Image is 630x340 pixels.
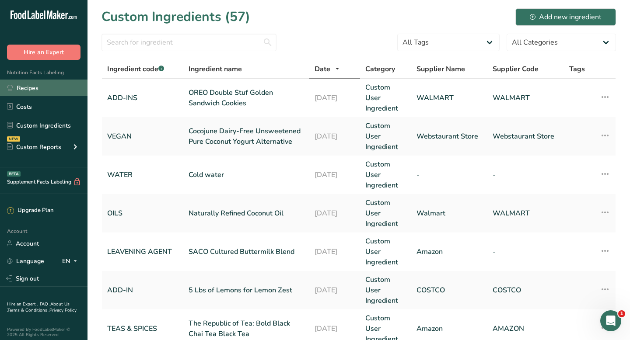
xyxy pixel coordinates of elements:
[493,170,559,180] a: -
[7,327,80,337] div: Powered By FoodLabelMaker © 2025 All Rights Reserved
[416,131,482,142] a: Webstaurant Store
[493,64,539,74] span: Supplier Code
[7,171,21,177] div: BETA
[416,93,482,103] a: WALMART
[569,64,585,74] span: Tags
[107,285,178,295] a: ADD-IN
[62,256,80,266] div: EN
[189,170,304,180] a: Cold water
[315,64,330,74] span: Date
[365,236,406,267] a: Custom User Ingredient
[365,159,406,191] a: Custom User Ingredient
[189,87,304,108] a: OREO Double Stuf Golden Sandwich Cookies
[315,208,355,219] a: [DATE]
[493,246,559,257] a: -
[365,64,395,74] span: Category
[189,208,304,219] a: Naturally Refined Coconut Oil
[189,126,304,147] a: Cocojune Dairy-Free Unsweetened Pure Coconut Yogurt Alternative
[107,208,178,219] a: OILS
[315,246,355,257] a: [DATE]
[189,285,304,295] a: 5 Lbs of Lemons for Lemon Zest
[107,131,178,142] a: VEGAN
[416,246,482,257] a: Amazon
[515,8,616,26] button: Add new ingredient
[7,307,49,313] a: Terms & Conditions .
[365,121,406,152] a: Custom User Ingredient
[416,208,482,219] a: Walmart
[7,136,20,142] div: NEW
[416,64,465,74] span: Supplier Name
[7,301,38,307] a: Hire an Expert .
[493,208,559,219] a: WALMART
[600,310,621,331] iframe: Intercom live chat
[416,323,482,334] a: Amazon
[49,307,77,313] a: Privacy Policy
[189,64,242,74] span: Ingredient name
[101,34,276,51] input: Search for ingredient
[107,246,178,257] a: LEAVENING AGENT
[618,310,625,317] span: 1
[315,323,355,334] a: [DATE]
[7,142,61,152] div: Custom Reports
[315,285,355,295] a: [DATE]
[107,93,178,103] a: ADD-INS
[107,170,178,180] a: WATER
[493,323,559,334] a: AMAZON
[493,93,559,103] a: WALMART
[7,253,44,269] a: Language
[365,274,406,306] a: Custom User Ingredient
[315,93,355,103] a: [DATE]
[189,318,304,339] a: The Republic of Tea: Bold Black Chai Tea Black Tea
[107,323,178,334] a: TEAS & SPICES
[365,82,406,114] a: Custom User Ingredient
[365,198,406,229] a: Custom User Ingredient
[315,170,355,180] a: [DATE]
[101,7,250,27] h1: Custom Ingredients (57)
[189,246,304,257] a: SACO Cultured Buttermilk Blend
[7,301,70,313] a: About Us .
[40,301,50,307] a: FAQ .
[493,285,559,295] a: COSTCO
[416,285,482,295] a: COSTCO
[493,131,559,142] a: Webstaurant Store
[107,64,164,74] span: Ingredient code
[530,12,602,22] div: Add new ingredient
[7,45,80,60] button: Hire an Expert
[416,170,482,180] a: -
[315,131,355,142] a: [DATE]
[7,206,53,215] div: Upgrade Plan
